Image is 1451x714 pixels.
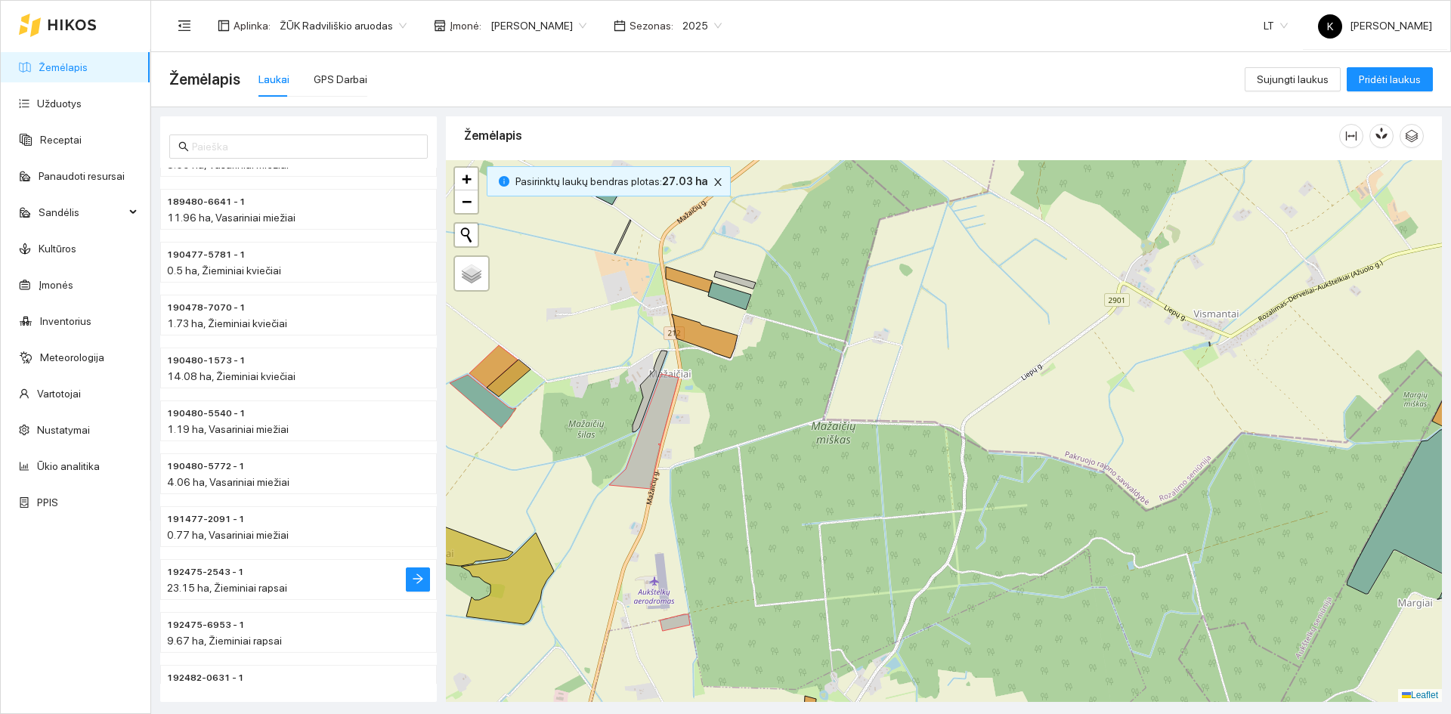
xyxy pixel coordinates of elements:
[37,496,58,508] a: PPIS
[167,317,287,329] span: 1.73 ha, Žieminiai kviečiai
[167,476,289,488] span: 4.06 ha, Vasariniai miežiai
[167,618,245,632] span: 192475-6953 - 1
[37,460,100,472] a: Ūkio analitika
[169,67,240,91] span: Žemėlapis
[39,61,88,73] a: Žemėlapis
[39,197,125,227] span: Sandėlis
[450,17,481,34] span: Įmonė :
[234,17,271,34] span: Aplinka :
[167,459,245,474] span: 190480-5772 - 1
[1347,73,1433,85] a: Pridėti laukus
[167,582,287,594] span: 23.15 ha, Žieminiai rapsai
[167,423,289,435] span: 1.19 ha, Vasariniai miežiai
[515,173,707,190] span: Pasirinktų laukų bendras plotas :
[710,177,726,187] span: close
[1339,124,1363,148] button: column-width
[464,114,1339,157] div: Žemėlapis
[662,175,707,187] b: 27.03 ha
[1359,71,1421,88] span: Pridėti laukus
[1257,71,1329,88] span: Sujungti laukus
[39,243,76,255] a: Kultūros
[40,351,104,363] a: Meteorologija
[167,635,282,647] span: 9.67 ha, Žieminiai rapsai
[169,11,200,41] button: menu-fold
[1347,67,1433,91] button: Pridėti laukus
[37,97,82,110] a: Užduotys
[167,301,246,315] span: 190478-7070 - 1
[709,173,727,191] button: close
[167,370,295,382] span: 14.08 ha, Žieminiai kviečiai
[1318,20,1432,32] span: [PERSON_NAME]
[682,14,722,37] span: 2025
[434,20,446,32] span: shop
[462,169,472,188] span: +
[614,20,626,32] span: calendar
[167,565,244,580] span: 192475-2543 - 1
[167,248,246,262] span: 190477-5781 - 1
[40,315,91,327] a: Inventorius
[39,279,73,291] a: Įmonės
[258,71,289,88] div: Laukai
[406,567,430,592] button: arrow-right
[455,190,478,213] a: Zoom out
[455,168,478,190] a: Zoom in
[1245,67,1341,91] button: Sujungti laukus
[167,354,246,368] span: 190480-1573 - 1
[455,224,478,246] button: Initiate a new search
[499,176,509,187] span: info-circle
[167,195,246,209] span: 189480-6641 - 1
[630,17,673,34] span: Sezonas :
[314,71,367,88] div: GPS Darbai
[280,14,407,37] span: ŽŪK Radviliškio aruodas
[412,573,424,587] span: arrow-right
[1327,14,1333,39] span: K
[455,257,488,290] a: Layers
[40,134,82,146] a: Receptai
[167,406,246,421] span: 190480-5540 - 1
[490,14,586,37] span: Jonas Ruškys
[192,138,419,155] input: Paieška
[1340,130,1363,142] span: column-width
[37,424,90,436] a: Nustatymai
[167,671,244,685] span: 192482-0631 - 1
[218,20,230,32] span: layout
[167,512,245,527] span: 191477-2091 - 1
[178,141,189,152] span: search
[1402,690,1438,700] a: Leaflet
[167,264,281,277] span: 0.5 ha, Žieminiai kviečiai
[37,388,81,400] a: Vartotojai
[178,19,191,32] span: menu-fold
[1245,73,1341,85] a: Sujungti laukus
[39,170,125,182] a: Panaudoti resursai
[462,192,472,211] span: −
[167,212,295,224] span: 11.96 ha, Vasariniai miežiai
[1264,14,1288,37] span: LT
[167,529,289,541] span: 0.77 ha, Vasariniai miežiai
